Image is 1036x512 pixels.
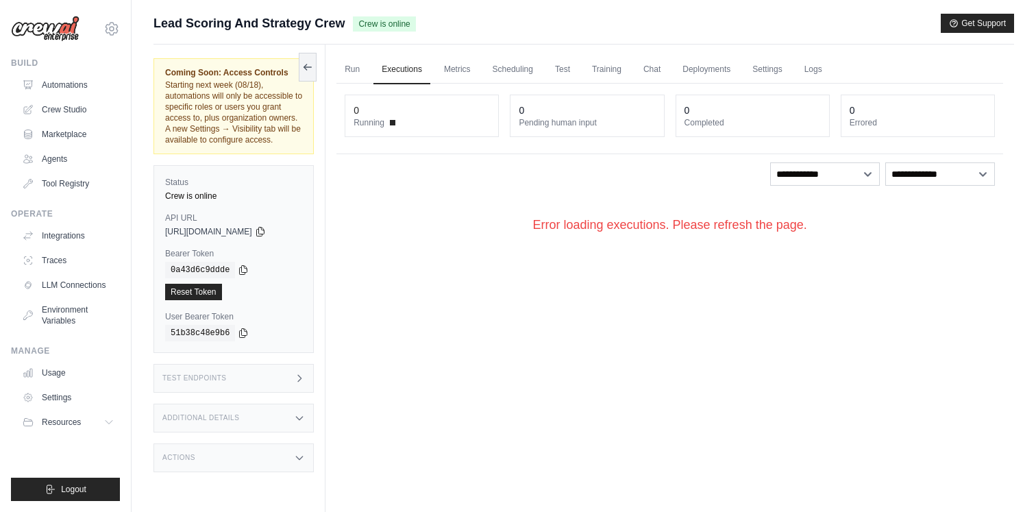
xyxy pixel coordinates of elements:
a: Marketplace [16,123,120,145]
a: Automations [16,74,120,96]
h3: Additional Details [162,414,239,422]
div: 0 [850,103,855,117]
div: Error loading executions. Please refresh the page. [336,194,1003,256]
a: Traces [16,249,120,271]
dt: Completed [684,117,821,128]
a: Tool Registry [16,173,120,195]
a: Deployments [674,56,739,84]
a: Test [547,56,578,84]
a: Reset Token [165,284,222,300]
a: Environment Variables [16,299,120,332]
div: Manage [11,345,120,356]
button: Get Support [941,14,1014,33]
a: Crew Studio [16,99,120,121]
button: Logout [11,478,120,501]
a: Chat [635,56,669,84]
a: Settings [16,387,120,409]
div: Crew is online [165,191,302,202]
img: Logo [11,16,79,42]
span: Lead Scoring And Strategy Crew [153,14,345,33]
a: Agents [16,148,120,170]
a: Usage [16,362,120,384]
span: Resources [42,417,81,428]
label: User Bearer Token [165,311,302,322]
a: LLM Connections [16,274,120,296]
dt: Errored [850,117,986,128]
dt: Pending human input [519,117,655,128]
label: Status [165,177,302,188]
label: API URL [165,212,302,223]
span: Crew is online [353,16,415,32]
div: 0 [354,103,359,117]
span: Coming Soon: Access Controls [165,67,302,78]
a: Metrics [436,56,479,84]
h3: Test Endpoints [162,374,227,382]
a: Run [336,56,368,84]
a: Settings [744,56,790,84]
a: Training [584,56,630,84]
span: Logout [61,484,86,495]
div: Operate [11,208,120,219]
code: 51b38c48e9b6 [165,325,235,341]
span: Starting next week (08/18), automations will only be accessible to specific roles or users you gr... [165,80,302,145]
a: Integrations [16,225,120,247]
a: Scheduling [484,56,541,84]
label: Bearer Token [165,248,302,259]
div: 0 [519,103,524,117]
span: [URL][DOMAIN_NAME] [165,226,252,237]
div: 0 [684,103,690,117]
iframe: Chat Widget [967,446,1036,512]
a: Logs [796,56,830,84]
a: Executions [373,56,430,84]
button: Resources [16,411,120,433]
h3: Actions [162,454,195,462]
span: Running [354,117,384,128]
div: Build [11,58,120,69]
code: 0a43d6c9ddde [165,262,235,278]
